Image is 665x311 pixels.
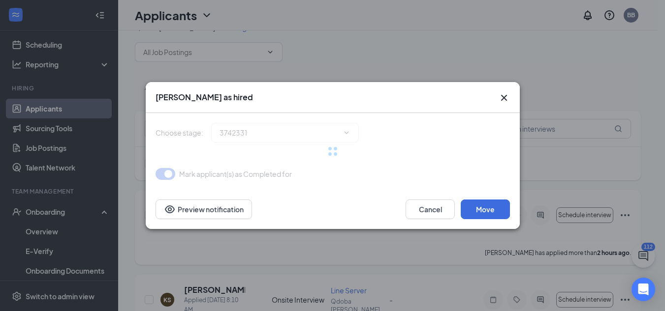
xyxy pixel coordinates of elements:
[498,92,510,104] svg: Cross
[632,278,655,301] div: Open Intercom Messenger
[498,92,510,104] button: Close
[156,92,253,103] h3: [PERSON_NAME] as hired
[156,199,252,219] button: Preview notificationEye
[406,199,455,219] button: Cancel
[164,203,176,215] svg: Eye
[461,199,510,219] button: Move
